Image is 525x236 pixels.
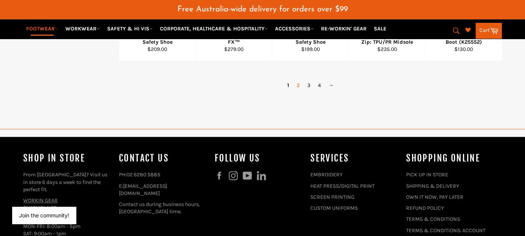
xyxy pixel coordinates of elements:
a: WORKWEAR [62,22,103,35]
p: 51 KEMBLA ST FYSHWICK ACT 2609 [23,197,111,219]
a: PICK UP IN STORE [406,171,448,178]
a: CUSTOM UNIFORMS [310,205,358,211]
a: CORPORATE, HEALTHCARE & HOSPITALITY [157,22,271,35]
span: Free Australia-wide delivery for orders over $99 [177,5,348,13]
a: RE-WORKIN' GEAR [318,22,370,35]
a: Cart [476,23,502,39]
a: 3 [304,80,314,91]
a: 02 6280 5885 [127,171,160,178]
a: SAFETY & HI VIS [104,22,156,35]
a: [EMAIL_ADDRESS][DOMAIN_NAME] [119,183,167,196]
button: Join the community! [19,212,69,219]
a: FOOTWEAR [23,22,61,35]
a: 2 [293,80,304,91]
a: 4 [314,80,325,91]
a: WORKIN GEAR [23,197,58,204]
h4: Contact Us [119,152,207,165]
h4: SHOPPING ONLINE [406,152,494,165]
h4: Follow us [215,152,303,165]
a: SCREEN PRINTING [310,194,354,200]
a: ACCESSORIES [272,22,317,35]
a: SHIPPING & DELIVERY [406,183,459,189]
p: PH: [119,171,207,178]
p: Contact us during business hours, [GEOGRAPHIC_DATA] time. [119,201,207,215]
a: TERMS & CONDITIONS [406,216,460,222]
h4: Shop In Store [23,152,111,165]
h4: services [310,152,398,165]
a: EMBROIDERY [310,171,343,178]
a: → [325,80,338,91]
p: E: [119,182,207,197]
a: HEAT PRESS/DIGITAL PRINT [310,183,375,189]
span: 1 [283,80,293,91]
a: REFUND POLICY [406,205,444,211]
p: From [GEOGRAPHIC_DATA]? Visit us in store 6 days a week to find the perfect fit. [23,171,111,193]
a: SALE [371,22,389,35]
a: OWN IT NOW, PAY LATER [406,194,463,200]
